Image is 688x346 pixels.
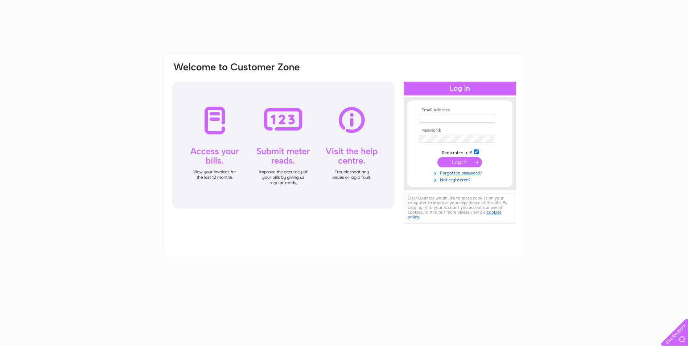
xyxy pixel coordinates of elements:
[420,176,502,183] a: Not registered?
[404,192,516,223] div: Clear Business would like to place cookies on your computer to improve your experience of the sit...
[408,210,501,219] a: cookies policy
[418,128,502,133] th: Password:
[420,169,502,176] a: Forgotten password?
[418,108,502,113] th: Email Address:
[437,157,482,167] input: Submit
[418,148,502,156] td: Remember me?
